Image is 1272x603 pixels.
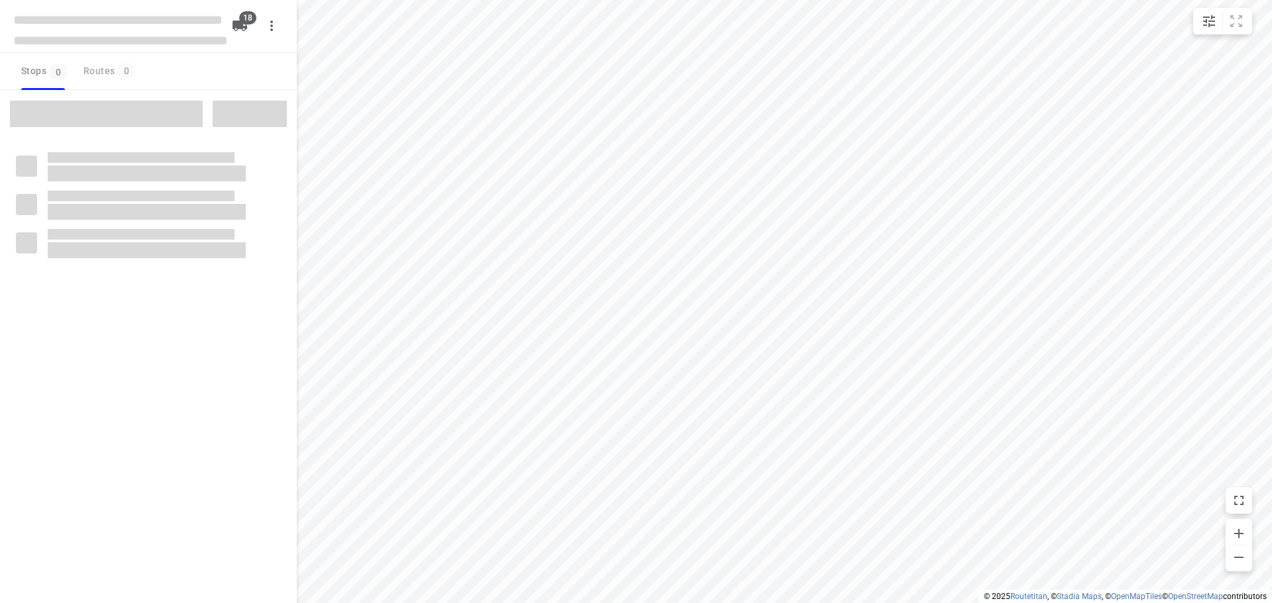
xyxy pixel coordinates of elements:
[1111,592,1162,601] a: OpenMapTiles
[1010,592,1047,601] a: Routetitan
[1193,8,1252,34] div: small contained button group
[1168,592,1223,601] a: OpenStreetMap
[984,592,1267,601] li: © 2025 , © , © © contributors
[1196,8,1222,34] button: Map settings
[1057,592,1102,601] a: Stadia Maps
